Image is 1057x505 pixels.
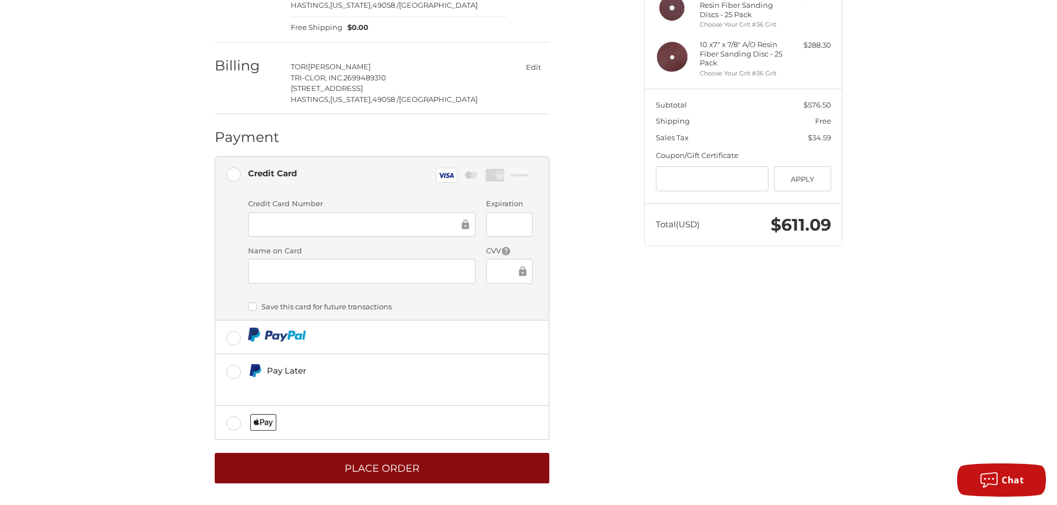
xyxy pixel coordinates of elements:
button: Chat [957,463,1046,497]
span: Sales Tax [656,133,689,142]
label: Name on Card [248,246,476,257]
button: Edit [517,59,549,75]
label: Expiration [486,198,532,210]
li: Choose Your Grit #36 Grit [700,69,785,78]
span: HASTINGS, [291,1,330,9]
iframe: Secure Credit Card Frame - Cardholder Name [256,265,468,278]
span: $0.00 [342,22,369,33]
iframe: PayPal Message 1 [248,382,473,392]
label: CVV [486,246,532,257]
div: Pay Later [267,361,473,380]
img: Applepay icon [250,414,276,431]
h4: 10 x 7" x 7/8" A/O Resin Fiber Sanding Disc - 25 Pack [700,40,785,67]
img: PayPal icon [248,328,306,341]
span: Chat [1002,474,1024,486]
span: $611.09 [771,215,831,235]
span: $576.50 [803,100,831,109]
span: Subtotal [656,100,687,109]
span: [GEOGRAPHIC_DATA] [399,95,478,104]
h2: Billing [215,57,280,74]
span: Total (USD) [656,219,700,229]
span: [US_STATE], [330,1,372,9]
span: [US_STATE], [330,95,372,104]
input: Gift Certificate or Coupon Code [656,166,769,191]
h2: Payment [215,129,280,146]
label: Save this card for future transactions [248,302,533,311]
span: TRI-CLOR, INC. [291,73,343,82]
div: $288.30 [787,40,831,51]
li: Choose Your Grit #36 Grit [700,20,785,29]
span: Shipping [656,116,690,125]
label: Credit Card Number [248,198,476,210]
span: 49058 / [372,1,399,9]
span: Free Shipping [291,22,342,33]
span: TORI [291,62,308,71]
div: Coupon/Gift Certificate [656,150,831,161]
iframe: Secure Credit Card Frame - Credit Card Number [256,218,459,231]
button: Place Order [215,453,549,483]
span: 49058 / [372,95,399,104]
span: $34.59 [808,133,831,142]
span: [PERSON_NAME] [308,62,371,71]
span: [GEOGRAPHIC_DATA] [399,1,478,9]
span: 2699489310 [343,73,386,82]
div: Credit Card [248,164,297,182]
iframe: Secure Credit Card Frame - CVV [494,265,516,278]
img: Pay Later icon [248,364,262,378]
span: HASTINGS, [291,95,330,104]
span: [STREET_ADDRESS] [291,84,363,93]
button: Apply [774,166,831,191]
span: Free [815,116,831,125]
iframe: Secure Credit Card Frame - Expiration Date [494,218,524,231]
